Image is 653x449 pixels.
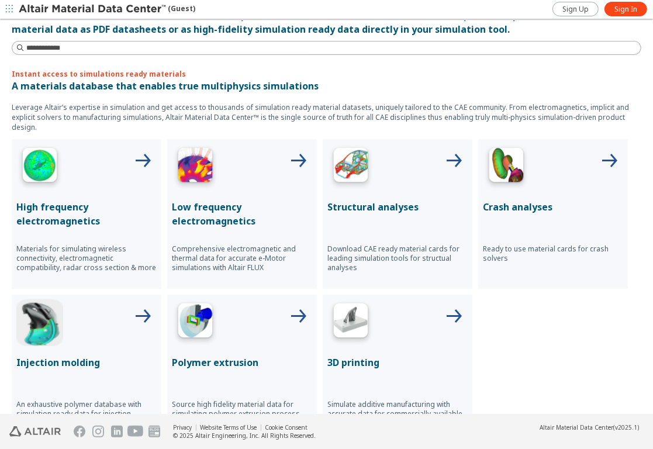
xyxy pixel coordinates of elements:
[172,400,312,419] p: Source high fidelity material data for simulating polymer extrusion process
[12,139,161,289] button: High Frequency IconHigh frequency electromagneticsMaterials for simulating wireless connectivity,...
[172,299,219,346] img: Polymer Extrusion Icon
[16,400,157,428] p: An exhaustive polymer database with simulation ready data for injection molding from leading mate...
[172,144,219,191] img: Low Frequency Icon
[604,2,647,16] a: Sign In
[478,139,628,289] button: Crash Analyses IconCrash analysesReady to use material cards for crash solvers
[327,244,468,272] p: Download CAE ready material cards for leading simulation tools for structual analyses
[327,299,374,346] img: 3D Printing Icon
[12,102,641,132] p: Leverage Altair’s expertise in simulation and get access to thousands of simulation ready materia...
[16,200,157,228] p: High frequency electromagnetics
[540,423,613,431] span: Altair Material Data Center
[327,200,468,214] p: Structural analyses
[12,69,641,79] p: Instant access to simulations ready materials
[540,423,639,431] div: (v2025.1)
[16,144,63,191] img: High Frequency Icon
[173,423,192,431] a: Privacy
[614,5,637,14] span: Sign In
[327,144,374,191] img: Structural Analyses Icon
[173,431,316,440] div: © 2025 Altair Engineering, Inc. All Rights Reserved.
[19,4,168,15] img: Altair Material Data Center
[12,8,641,36] div: Access over 90,000 datasets from more than 400 producers and find alternative materials, view plo...
[323,139,472,289] button: Structural Analyses IconStructural analysesDownload CAE ready material cards for leading simulati...
[19,4,195,15] div: (Guest)
[483,144,530,191] img: Crash Analyses Icon
[172,200,312,228] p: Low frequency electromagnetics
[265,423,308,431] a: Cookie Consent
[16,355,157,369] p: Injection molding
[12,79,641,93] p: A materials database that enables true multiphysics simulations
[16,244,157,272] p: Materials for simulating wireless connectivity, electromagnetic compatibility, radar cross sectio...
[327,355,468,369] p: 3D printing
[552,2,599,16] a: Sign Up
[16,299,63,346] img: Injection Molding Icon
[9,426,61,437] img: Altair Engineering
[167,295,317,444] button: Polymer Extrusion IconPolymer extrusionSource high fidelity material data for simulating polymer ...
[167,139,317,289] button: Low Frequency IconLow frequency electromagneticsComprehensive electromagnetic and thermal data fo...
[323,295,472,444] button: 3D Printing Icon3D printingSimulate additive manufacturing with accurate data for commercially av...
[200,423,257,431] a: Website Terms of Use
[327,400,468,428] p: Simulate additive manufacturing with accurate data for commercially available materials
[483,200,623,214] p: Crash analyses
[12,295,161,444] button: Injection Molding IconInjection moldingAn exhaustive polymer database with simulation ready data ...
[562,5,589,14] span: Sign Up
[172,244,312,272] p: Comprehensive electromagnetic and thermal data for accurate e-Motor simulations with Altair FLUX
[483,244,623,263] p: Ready to use material cards for crash solvers
[172,355,312,369] p: Polymer extrusion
